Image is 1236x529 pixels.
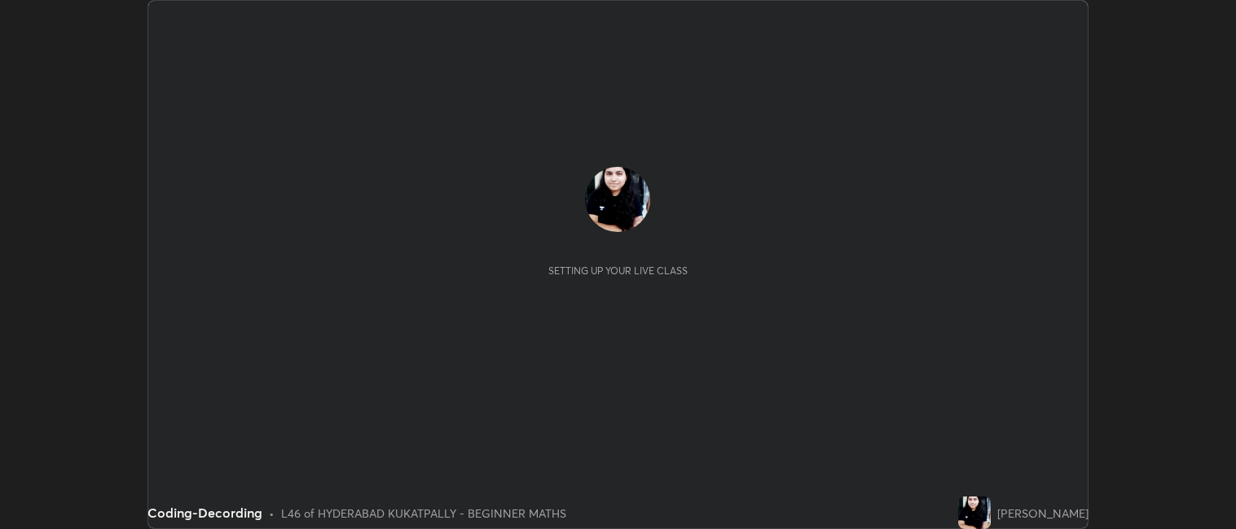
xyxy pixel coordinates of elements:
div: [PERSON_NAME] [997,505,1089,522]
img: 20db9d67ee844b55997d8ca4957995ac.jpg [958,496,991,529]
img: 20db9d67ee844b55997d8ca4957995ac.jpg [585,167,650,232]
div: Setting up your live class [548,264,688,277]
div: Coding-Decording [147,503,262,522]
div: L46 of HYDERABAD KUKATPALLY - BEGINNER MATHS [281,505,566,522]
div: • [269,505,275,522]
